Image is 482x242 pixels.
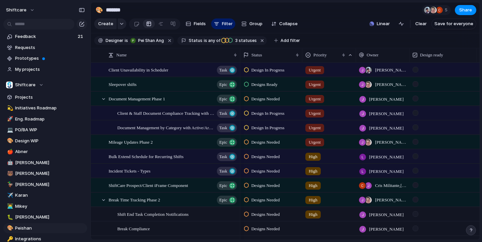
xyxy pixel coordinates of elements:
[15,66,85,73] span: My projects
[375,139,407,146] span: [PERSON_NAME] , [PERSON_NAME]
[3,92,87,102] a: Projects
[251,110,285,117] span: Design In Progress
[251,96,280,102] span: Designs Needed
[15,225,85,232] span: Peishan
[219,123,227,133] span: Task
[217,80,237,89] button: Epic
[375,67,407,74] span: [PERSON_NAME] , [PERSON_NAME]
[7,104,12,112] div: 💫
[309,211,317,218] span: High
[109,152,184,160] span: Bulk Extend Schedule for Recurring Shifts
[204,38,207,44] span: is
[369,226,404,233] span: [PERSON_NAME]
[219,65,227,75] span: Task
[109,196,160,203] span: Break Time Tracking Phase 2
[109,66,168,74] span: Client Unavailability in Scheduler
[15,127,85,133] span: PO/BA WIP
[123,37,129,44] button: is
[7,202,12,210] div: 👨‍💻
[217,66,237,75] button: Task
[125,38,128,44] span: is
[3,114,87,124] div: 🚀Eng. Roadmap
[413,18,429,29] button: Clear
[117,225,150,232] span: Break Compliance
[309,110,321,117] span: Urgent
[415,20,427,27] span: Clear
[7,137,12,145] div: 🎨
[281,38,300,44] span: Add filter
[270,36,304,45] button: Add filter
[309,81,321,88] span: Urgent
[233,38,239,43] span: 3
[15,116,85,123] span: Eng. Roadmap
[369,168,404,175] span: [PERSON_NAME]
[3,212,87,222] a: 🐛[PERSON_NAME]
[309,67,321,74] span: Urgent
[251,168,280,175] span: Designs Needed
[309,125,321,131] span: Urgent
[459,7,472,13] span: Share
[431,18,476,29] button: Save for everyone
[7,192,12,199] div: ✈️
[6,159,13,166] button: 🤖
[455,5,476,15] button: Share
[15,159,85,166] span: [PERSON_NAME]
[219,152,227,161] span: Task
[251,153,280,160] span: Designs Needed
[3,201,87,211] div: 👨‍💻Mikey
[249,20,262,27] span: Group
[98,20,113,27] span: Create
[15,181,85,188] span: [PERSON_NAME]
[219,109,227,118] span: Task
[15,94,85,101] span: Projects
[7,170,12,178] div: 🐻
[251,52,262,58] span: Status
[217,181,237,190] button: Epic
[3,103,87,113] div: 💫Initiatives Roadmap
[217,109,237,118] button: Task
[219,94,227,104] span: Epic
[117,124,215,131] span: Document Management by Category with Active/Archived Logic
[15,192,85,199] span: Karan
[377,20,390,27] span: Linear
[15,138,85,144] span: Design WIP
[3,136,87,146] a: 🎨Design WIP
[217,138,237,147] button: Epic
[251,81,278,88] span: Designs Ready
[375,197,407,203] span: [PERSON_NAME] , [PERSON_NAME]
[6,203,13,210] button: 👨‍💻
[78,33,84,40] span: 21
[116,52,127,58] span: Name
[109,80,136,88] span: Sleepover shifts
[219,80,227,89] span: Epic
[138,38,164,44] span: Pei Shan Ang
[109,138,153,146] span: Mileage Updates Phase 2
[309,168,317,175] span: High
[3,158,87,168] a: 🤖[PERSON_NAME]
[6,127,13,133] button: 💻
[7,224,12,232] div: 🎨
[117,109,215,117] span: Client & Staff Document Compliance Tracking with Expiry-Driven Tasks
[309,197,317,203] span: High
[109,181,188,189] span: ShiftCare Prospect/Client iFrame Component
[15,55,85,62] span: Prototypes
[217,196,237,204] button: Epic
[251,226,280,232] span: Designs Needed
[367,19,393,29] button: Linear
[3,147,87,157] a: 🍎Abner
[7,148,12,156] div: 🍎
[3,80,87,90] button: Shiftcare
[219,195,227,205] span: Epic
[6,138,13,144] button: 🎨
[369,110,404,117] span: [PERSON_NAME]
[217,152,237,161] button: Task
[367,52,378,58] span: Owner
[219,166,227,176] span: Task
[6,192,13,199] button: ✈️
[15,214,85,221] span: [PERSON_NAME]
[3,190,87,200] div: ✈️Karan
[217,124,237,132] button: Task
